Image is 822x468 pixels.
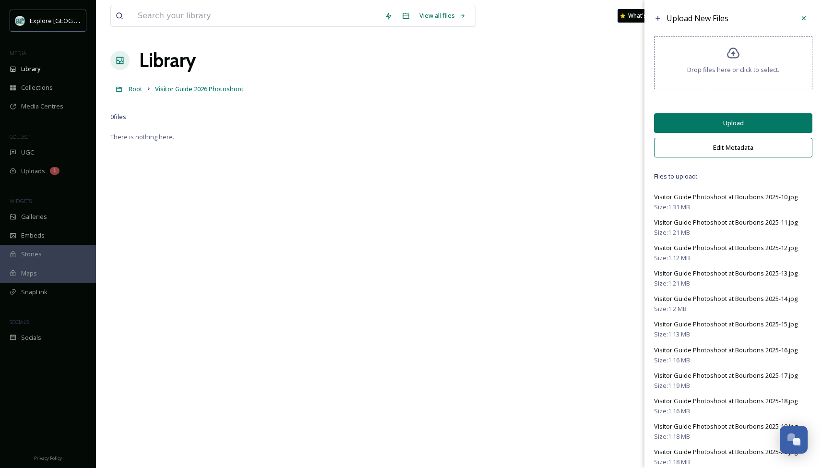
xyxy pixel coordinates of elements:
span: Size: 1.21 MB [654,279,690,288]
span: There is nothing here. [110,132,174,141]
span: SOCIALS [10,318,29,325]
span: Embeds [21,231,45,240]
span: Library [21,64,40,73]
span: Collections [21,83,53,92]
span: UGC [21,148,34,157]
span: Privacy Policy [34,455,62,461]
span: Stories [21,250,42,259]
span: Galleries [21,212,47,221]
span: Files to upload: [654,172,812,181]
span: Size: 1.31 MB [654,203,690,212]
span: Uploads [21,167,45,176]
span: Visitor Guide Photoshoot at Bourbons 2025-11.jpg [654,218,798,227]
a: What's New [618,9,666,23]
span: Size: 1.18 MB [654,457,690,467]
span: Visitor Guide Photoshoot at Bourbons 2025-15.jpg [654,320,798,328]
div: 1 [50,167,60,175]
span: Size: 1.18 MB [654,432,690,441]
span: Size: 1.2 MB [654,304,687,313]
button: Upload [654,113,812,133]
span: Size: 1.16 MB [654,407,690,416]
img: 67e7af72-b6c8-455a-acf8-98e6fe1b68aa.avif [15,16,25,25]
span: Visitor Guide Photoshoot at Bourbons 2025-19.jpg [654,422,798,431]
span: COLLECT [10,133,30,140]
a: Privacy Policy [34,452,62,463]
a: Root [129,83,143,95]
span: Visitor Guide Photoshoot at Bourbons 2025-10.jpg [654,192,798,201]
a: View all files [415,6,471,25]
span: Explore [GEOGRAPHIC_DATA][PERSON_NAME] [30,16,162,25]
span: Root [129,84,143,93]
span: Visitor Guide Photoshoot at Bourbons 2025-18.jpg [654,396,798,405]
span: Visitor Guide Photoshoot at Bourbons 2025-20.jpg [654,447,798,456]
button: Edit Metadata [654,138,812,157]
input: Search your library [133,5,380,26]
span: Size: 1.19 MB [654,381,690,390]
a: Visitor Guide 2026 Photoshoot [155,83,244,95]
span: Visitor Guide Photoshoot at Bourbons 2025-14.jpg [654,294,798,303]
span: SnapLink [21,288,48,297]
span: Size: 1.21 MB [654,228,690,237]
span: Visitor Guide 2026 Photoshoot [155,84,244,93]
span: Size: 1.16 MB [654,356,690,365]
span: WIDGETS [10,197,32,204]
span: Visitor Guide Photoshoot at Bourbons 2025-17.jpg [654,371,798,380]
span: MEDIA [10,49,26,57]
span: Drop files here or click to select. [687,65,779,74]
button: Open Chat [780,426,808,454]
span: 0 file s [110,112,126,121]
span: Visitor Guide Photoshoot at Bourbons 2025-13.jpg [654,269,798,277]
span: Size: 1.13 MB [654,330,690,339]
span: Maps [21,269,37,278]
span: Socials [21,333,41,342]
span: Visitor Guide Photoshoot at Bourbons 2025-16.jpg [654,346,798,354]
span: Media Centres [21,102,63,111]
span: Visitor Guide Photoshoot at Bourbons 2025-12.jpg [654,243,798,252]
span: Upload New Files [667,13,728,24]
span: Size: 1.12 MB [654,253,690,263]
a: Library [139,46,196,75]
